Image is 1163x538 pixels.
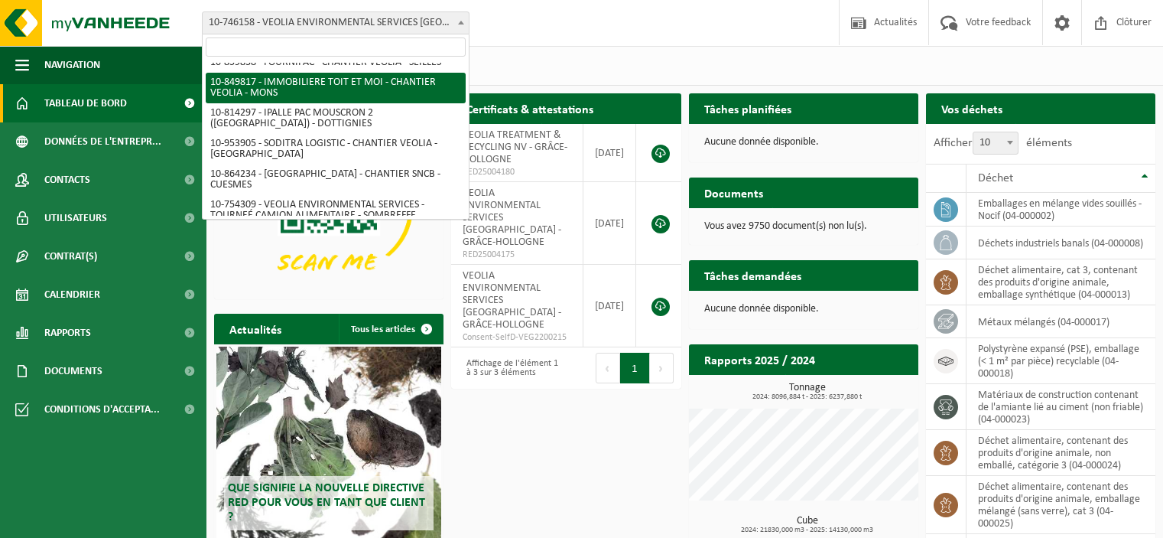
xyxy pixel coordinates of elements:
[934,137,1072,149] label: Afficher éléments
[44,84,127,122] span: Tableau de bord
[206,73,466,103] li: 10-849817 - IMMOBILIERE TOIT ET MOI - CHANTIER VEOLIA - MONS
[966,259,1155,305] td: déchet alimentaire, cat 3, contenant des produits d'origine animale, emballage synthétique (04-00...
[966,384,1155,430] td: matériaux de construction contenant de l'amiante lié au ciment (non friable) (04-000023)
[44,276,100,314] span: Calendrier
[206,165,466,195] li: 10-864234 - [GEOGRAPHIC_DATA] - CHANTIER SNCB - CUESMES
[697,516,918,534] h3: Cube
[689,260,817,290] h2: Tâches demandées
[966,476,1155,534] td: déchet alimentaire, contenant des produits d'origine animale, emballage mélangé (sans verre), cat...
[451,93,609,123] h2: Certificats & attestations
[44,199,107,237] span: Utilisateurs
[689,178,778,207] h2: Documents
[650,353,674,383] button: Next
[704,137,903,148] p: Aucune donnée disponible.
[206,134,466,165] li: 10-953905 - SODITRA LOGISTIC - CHANTIER VEOLIA - [GEOGRAPHIC_DATA]
[583,182,636,265] td: [DATE]
[926,93,1018,123] h2: Vos déchets
[44,237,97,276] span: Contrat(s)
[44,122,161,161] span: Données de l'entrepr...
[973,132,1018,155] span: 10
[206,103,466,134] li: 10-814297 - IPALLE PAC MOUSCRON 2 ([GEOGRAPHIC_DATA]) - DOTTIGNIES
[202,11,469,34] span: 10-746158 - VEOLIA ENVIRONMENTAL SERVICES WALLONIE - GRÂCE-HOLLOGNE
[44,46,100,84] span: Navigation
[44,352,102,390] span: Documents
[704,304,903,315] p: Aucune donnée disponible.
[206,53,466,73] li: 10-859838 - FOURNIPAC - CHANTIER VEOLIA - SEILLES
[339,314,442,344] a: Tous les articles
[44,161,90,199] span: Contacts
[966,227,1155,259] td: déchets industriels banals (04-000008)
[463,331,570,344] span: Consent-SelfD-VEG2200215
[463,249,570,261] span: RED25004175
[966,338,1155,384] td: polystyrène expansé (PSE), emballage (< 1 m² par pièce) recyclable (04-000018)
[463,270,561,331] span: VEOLIA ENVIRONMENTAL SERVICES [GEOGRAPHIC_DATA] - GRÂCE-HOLLOGNE
[697,383,918,401] h3: Tonnage
[596,353,620,383] button: Previous
[689,93,807,123] h2: Tâches planifiées
[966,193,1155,227] td: emballages en mélange vides souillés - Nocif (04-000002)
[44,314,91,352] span: Rapports
[689,344,830,374] h2: Rapports 2025 / 2024
[463,166,570,178] span: RED25004180
[463,129,567,165] span: VEOLIA TREATMENT & RECYCLING NV - GRÂCE-HOLLOGNE
[44,390,160,429] span: Conditions d'accepta...
[203,12,469,34] span: 10-746158 - VEOLIA ENVIRONMENTAL SERVICES WALLONIE - GRÂCE-HOLLOGNE
[620,353,650,383] button: 1
[583,124,636,182] td: [DATE]
[697,393,918,401] span: 2024: 8096,884 t - 2025: 6237,880 t
[228,482,425,523] span: Que signifie la nouvelle directive RED pour vous en tant que client ?
[966,430,1155,476] td: déchet alimentaire, contenant des produits d'origine animale, non emballé, catégorie 3 (04-000024)
[973,132,1018,154] span: 10
[785,374,917,405] a: Consulter les rapports
[966,305,1155,338] td: métaux mélangés (04-000017)
[459,351,558,385] div: Affichage de l'élément 1 à 3 sur 3 éléments
[214,314,297,344] h2: Actualités
[206,195,466,226] li: 10-754309 - VEOLIA ENVIRONMENTAL SERVICES - TOURNEÉ CAMION ALIMENTAIRE - SOMBREFFE
[697,527,918,534] span: 2024: 21830,000 m3 - 2025: 14130,000 m3
[978,172,1013,184] span: Déchet
[583,265,636,347] td: [DATE]
[216,347,441,538] a: Que signifie la nouvelle directive RED pour vous en tant que client ?
[704,221,903,232] p: Vous avez 9750 document(s) non lu(s).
